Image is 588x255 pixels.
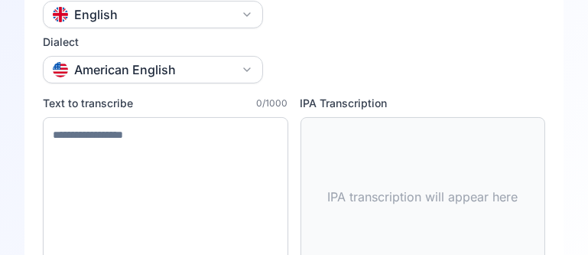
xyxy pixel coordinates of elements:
div: English [53,5,118,24]
label: Text to transcribe [43,96,133,111]
span: 0 / 1000 [257,97,288,110]
div: American English [53,60,176,79]
label: Dialect [43,34,263,50]
label: IPA Transcription [300,96,388,111]
img: us [53,62,68,77]
img: en [53,7,68,22]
